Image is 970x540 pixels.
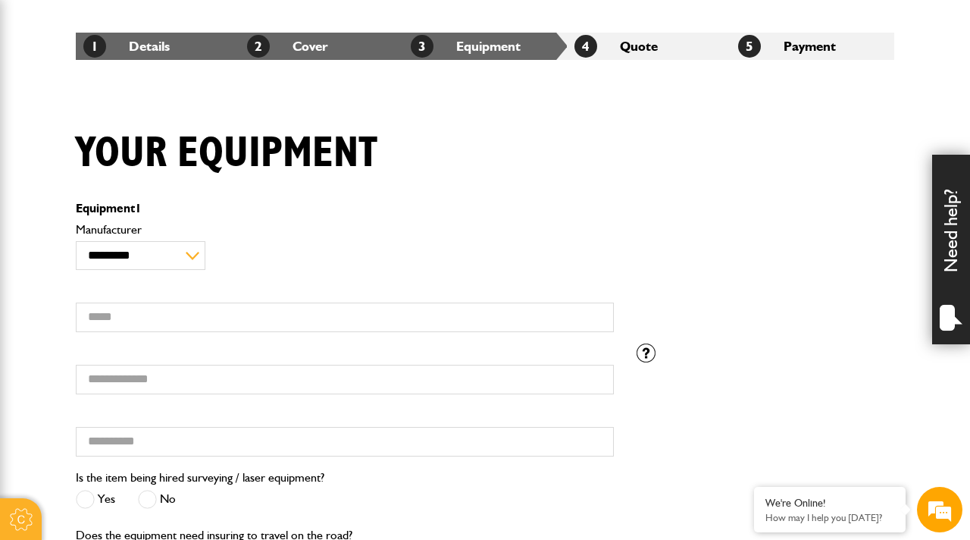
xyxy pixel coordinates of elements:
[403,33,567,60] li: Equipment
[731,33,894,60] li: Payment
[83,35,106,58] span: 1
[76,490,115,509] label: Yes
[247,38,328,54] a: 2Cover
[765,497,894,510] div: We're Online!
[738,35,761,58] span: 5
[567,33,731,60] li: Quote
[138,490,176,509] label: No
[932,155,970,344] div: Need help?
[83,38,170,54] a: 1Details
[76,202,614,215] p: Equipment
[574,35,597,58] span: 4
[135,201,142,215] span: 1
[411,35,433,58] span: 3
[76,472,324,484] label: Is the item being hired surveying / laser equipment?
[247,35,270,58] span: 2
[76,128,377,179] h1: Your equipment
[76,224,614,236] label: Manufacturer
[765,512,894,523] p: How may I help you today?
